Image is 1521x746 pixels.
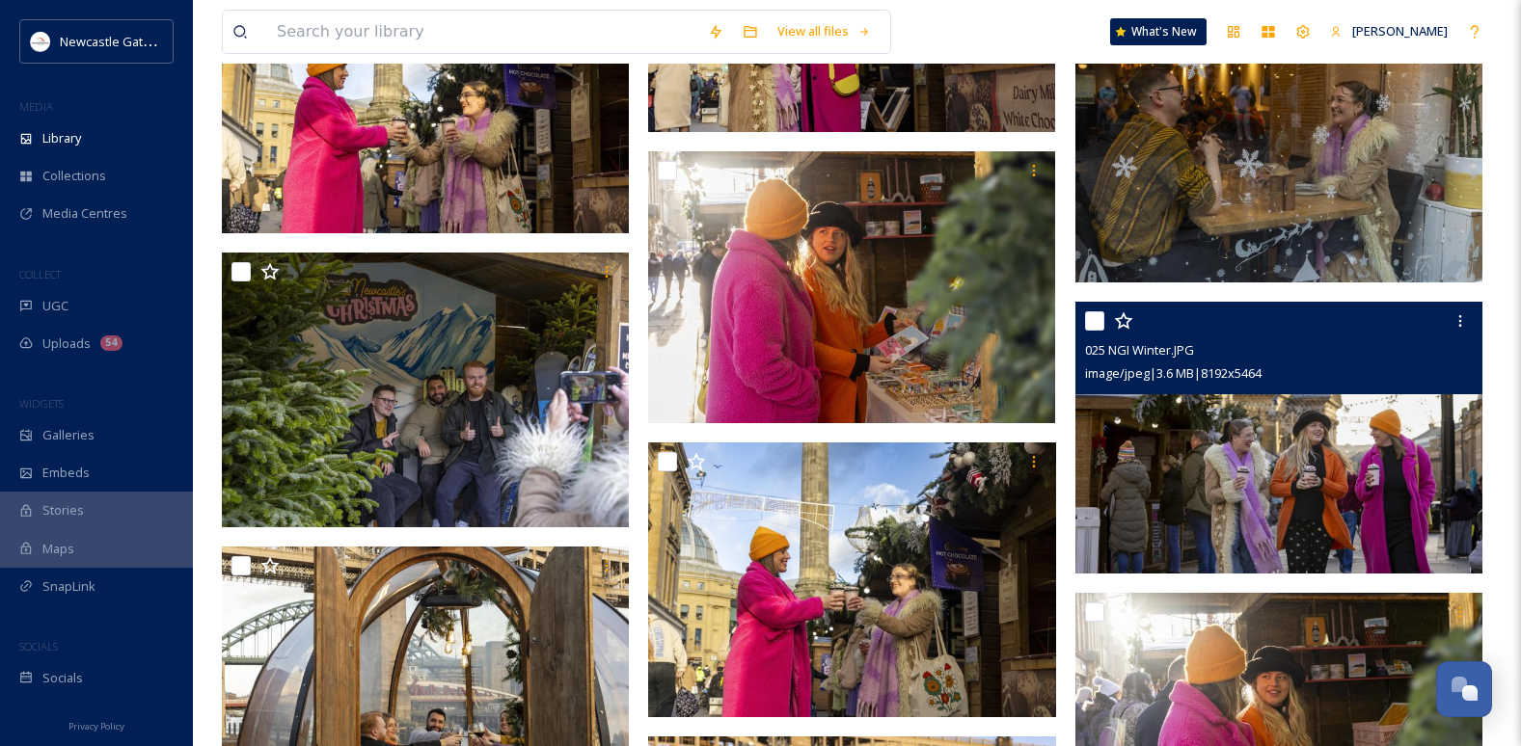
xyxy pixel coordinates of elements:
[1436,661,1492,717] button: Open Chat
[42,577,95,596] span: SnapLink
[1352,22,1448,40] span: [PERSON_NAME]
[648,442,1060,717] img: 039 NGI Winter.JPG
[1085,341,1194,359] span: 025 NGI Winter.JPG
[42,297,68,315] span: UGC
[42,129,81,147] span: Library
[68,713,124,736] a: Privacy Policy
[19,639,58,653] span: SOCIALS
[1085,364,1262,382] span: image/jpeg | 3.6 MB | 8192 x 5464
[60,32,237,50] span: Newcastle Gateshead Initiative
[42,334,91,353] span: Uploads
[222,253,634,527] img: 041 NGI Winter.JPG
[19,396,64,411] span: WIDGETS
[100,335,122,351] div: 54
[1110,18,1207,45] a: What's New
[42,669,83,687] span: Socials
[42,204,127,223] span: Media Centres
[1075,302,1482,573] img: 025 NGI Winter.JPG
[42,464,90,482] span: Embeds
[648,151,1055,423] img: 047 NGI Winter.JPG
[42,426,95,444] span: Galleries
[68,720,124,733] span: Privacy Policy
[19,267,61,281] span: COLLECT
[768,13,881,50] a: View all files
[1320,13,1457,50] a: [PERSON_NAME]
[42,501,84,520] span: Stories
[267,11,698,53] input: Search your library
[1075,8,1487,282] img: 049 NGI Winter.JPG
[19,99,53,114] span: MEDIA
[31,32,50,51] img: DqD9wEUd_400x400.jpg
[42,540,74,558] span: Maps
[42,167,106,185] span: Collections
